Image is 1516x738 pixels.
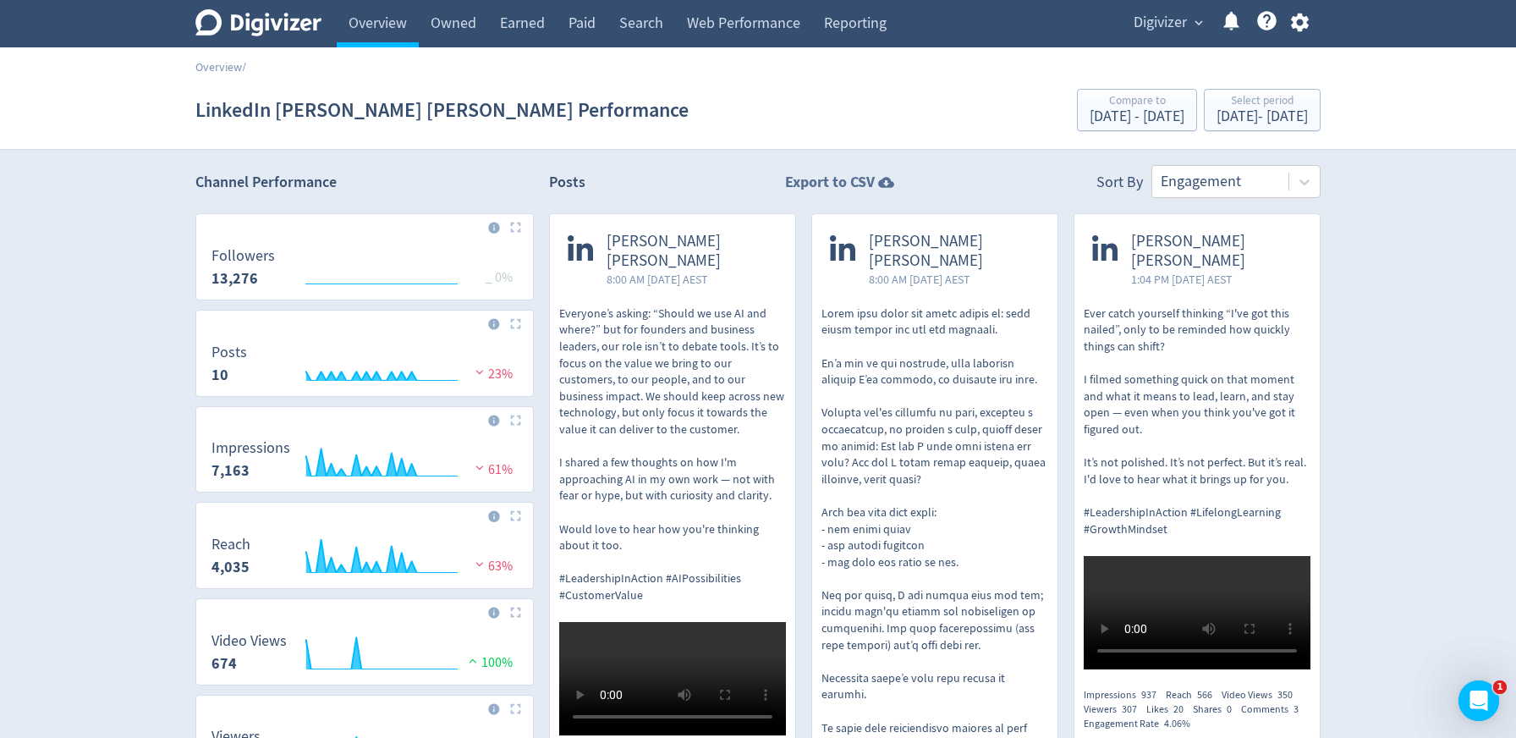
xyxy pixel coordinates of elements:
span: 307 [1122,702,1137,716]
svg: Video Views 674 [203,633,526,678]
span: 23% [471,366,513,383]
span: 8:00 AM [DATE] AEST [607,271,777,288]
span: 937 [1141,688,1156,702]
dt: Video Views [211,631,287,651]
img: Placeholder [510,318,521,329]
span: 1 [1493,680,1507,694]
span: expand_more [1191,15,1206,30]
div: Comments [1241,702,1308,717]
strong: 13,276 [211,268,258,289]
div: Likes [1146,702,1193,717]
span: _ 0% [486,269,513,286]
span: 20 [1173,702,1184,716]
img: positive-performance.svg [464,654,481,667]
span: 4.06% [1164,717,1190,730]
div: [DATE] - [DATE] [1217,109,1308,124]
span: 63% [471,558,513,575]
span: 350 [1277,688,1293,702]
span: 3 [1294,702,1299,716]
div: Viewers [1084,702,1146,717]
span: [PERSON_NAME] [PERSON_NAME] [869,232,1040,271]
img: negative-performance.svg [471,366,488,378]
button: Digivizer [1128,9,1207,36]
svg: Reach 4,035 [203,537,526,581]
iframe: Intercom live chat [1458,680,1499,721]
img: Placeholder [510,222,521,233]
p: Ever catch yourself thinking “I've got this nailed”, only to be reminded how quickly things can s... [1084,306,1310,537]
div: Engagement Rate [1084,717,1200,731]
span: 8:00 AM [DATE] AEST [869,271,1040,288]
strong: 4,035 [211,557,250,577]
span: 0 [1227,702,1232,716]
svg: Impressions 7,163 [203,440,526,485]
span: 566 [1197,688,1212,702]
img: Placeholder [510,415,521,426]
span: 100% [464,654,513,671]
img: negative-performance.svg [471,558,488,570]
div: Select period [1217,95,1308,109]
div: Sort By [1096,172,1143,198]
strong: 674 [211,653,237,674]
span: 1:04 PM [DATE] AEST [1131,271,1302,288]
img: Placeholder [510,510,521,521]
svg: Followers 13,276 [203,248,526,293]
dt: Reach [211,535,250,554]
div: [DATE] - [DATE] [1090,109,1184,124]
span: [PERSON_NAME] [PERSON_NAME] [607,232,777,271]
dt: Impressions [211,438,290,458]
strong: Export to CSV [785,172,875,193]
div: Compare to [1090,95,1184,109]
img: Placeholder [510,703,521,714]
span: Digivizer [1134,9,1187,36]
span: / [242,59,246,74]
button: Compare to[DATE] - [DATE] [1077,89,1197,131]
svg: Posts 10 [203,344,526,389]
a: [PERSON_NAME] [PERSON_NAME]1:04 PM [DATE] AESTEver catch yourself thinking “I've got this nailed”... [1074,214,1320,675]
button: Select period[DATE]- [DATE] [1204,89,1321,131]
div: Video Views [1222,688,1302,702]
p: Everyone’s asking: “Should we use AI and where?” but for founders and business leaders, our role ... [559,306,786,604]
span: [PERSON_NAME] [PERSON_NAME] [1131,232,1302,271]
img: negative-performance.svg [471,461,488,474]
img: Placeholder [510,607,521,618]
div: Impressions [1084,688,1166,702]
dt: Posts [211,343,247,362]
h2: Posts [549,172,585,198]
div: Shares [1193,702,1241,717]
a: Overview [195,59,242,74]
strong: 10 [211,365,228,385]
h1: LinkedIn [PERSON_NAME] [PERSON_NAME] Performance [195,83,689,137]
div: Reach [1166,688,1222,702]
span: 61% [471,461,513,478]
h2: Channel Performance [195,172,534,193]
strong: 7,163 [211,460,250,481]
dt: Followers [211,246,275,266]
